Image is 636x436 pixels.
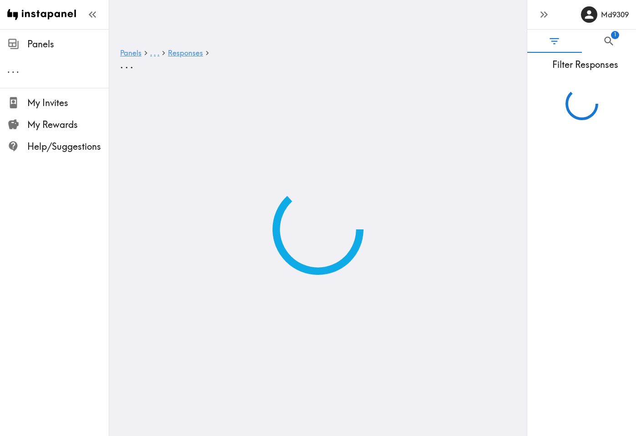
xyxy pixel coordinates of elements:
a: Panels [120,49,141,58]
span: . [12,64,15,75]
span: Help/Suggestions [27,140,109,153]
span: Panels [27,38,109,51]
span: 1 [611,31,619,39]
span: Filter Responses [535,58,636,71]
a: Responses [168,49,203,58]
span: Search [603,35,615,47]
span: . [130,57,133,71]
span: My Rewards [27,118,109,131]
span: . [120,57,123,71]
span: . [125,57,128,71]
h6: Md9309 [601,10,629,20]
span: . [157,48,159,57]
span: . [154,48,156,57]
span: . [7,64,10,75]
button: Filter Responses [527,30,582,53]
a: ... [150,49,159,58]
span: My Invites [27,96,109,109]
span: . [150,48,152,57]
span: . [16,64,19,75]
